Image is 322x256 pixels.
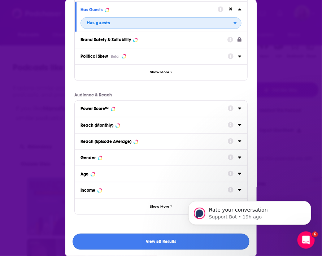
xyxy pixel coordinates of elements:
a: Brand Safety & Suitability [80,35,241,44]
iframe: Intercom notifications message [178,186,322,237]
button: Power Score™ [80,104,228,113]
button: Gender [80,153,228,162]
span: Show More [150,70,169,74]
button: Show More [75,198,247,214]
span: Political Skew [80,54,108,59]
button: open menu [80,17,241,29]
p: Audience & Reach [74,92,248,97]
h2: filter dropdown [80,17,241,29]
button: Brand Safety & Suitability [80,35,227,44]
button: Income [80,185,228,194]
div: Income [80,188,95,193]
div: Power Score™ [80,106,109,111]
div: Age [80,172,88,177]
button: View 50 Results [73,234,249,250]
div: Gender [80,155,96,160]
span: Has guests [87,21,110,25]
span: Show More [150,205,169,209]
div: Reach (Episode Average) [80,139,131,144]
div: Has Guests [80,7,103,12]
button: Show More [75,64,247,81]
button: Age [80,169,228,178]
div: Brand Safety & Suitability [80,37,131,42]
span: 6 [312,231,318,237]
button: Reach (Monthly) [80,120,228,129]
div: Beta [111,54,119,59]
button: Reach (Episode Average) [80,136,228,146]
iframe: Intercom live chat [297,231,315,249]
button: Has Guests [80,5,218,14]
div: Reach (Monthly) [80,123,113,128]
button: Political SkewBeta [80,51,228,61]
